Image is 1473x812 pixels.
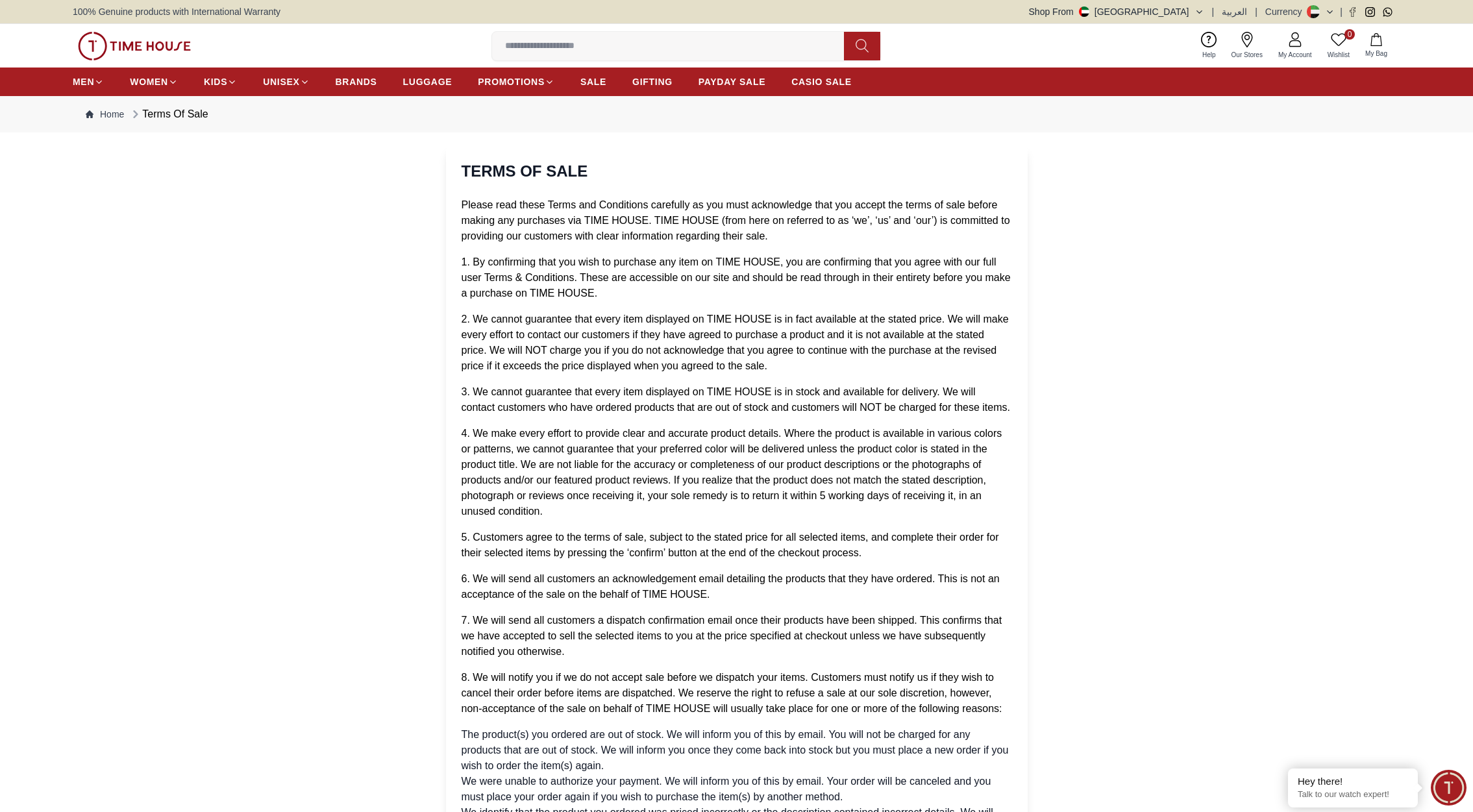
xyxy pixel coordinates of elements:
span: 2. We cannot guarantee that every item displayed on TIME HOUSE is in fact available at the stated... [462,314,1009,371]
span: Wishlist [1322,50,1355,60]
div: Terms Of Sale [129,106,208,122]
span: My Account [1273,50,1317,60]
span: My Bag [1360,49,1393,58]
span: 1. By confirming that you wish to purchase any item on TIME HOUSE, you are confirming that you ag... [462,256,1011,299]
a: SALE [580,70,606,93]
span: GIFTING [632,75,673,88]
span: KIDS [204,75,227,88]
span: PAYDAY SALE [699,75,765,88]
a: Help [1194,29,1224,62]
span: Help [1197,50,1221,60]
li: The product(s) you ordered are out of stock. We will inform you of this by email. You will not be... [462,727,1012,774]
span: 4. We make every effort to provide clear and accurate product details. Where the product is avail... [462,428,1002,517]
li: We were unable to authorize your payment. We will inform you of this by email. Your order will be... [462,774,1012,805]
button: My Bag [1357,31,1395,61]
a: Home [86,108,124,121]
span: Please read these Terms and Conditions carefully as you must acknowledge that you accept the term... [462,199,1010,241]
div: Currency [1265,5,1307,18]
span: MEN [73,75,94,88]
span: Our Stores [1226,50,1268,60]
nav: Breadcrumb [73,96,1400,132]
span: CASIO SALE [791,75,852,88]
a: UNISEX [263,70,309,93]
a: Facebook [1348,7,1357,17]
a: 0Wishlist [1320,29,1357,62]
img: ... [78,32,191,60]
span: 6. We will send all customers an acknowledgement email detailing the products that they have orde... [462,573,1000,600]
a: BRANDS [336,70,377,93]
a: WOMEN [130,70,178,93]
button: العربية [1222,5,1247,18]
span: | [1212,5,1215,18]
span: | [1255,5,1257,18]
a: Instagram [1365,7,1375,17]
span: 0 [1344,29,1355,40]
p: Talk to our watch expert! [1298,789,1408,800]
span: BRANDS [336,75,377,88]
a: MEN [73,70,104,93]
span: LUGGAGE [403,75,452,88]
h1: TERMS OF SALE [462,161,1012,182]
span: SALE [580,75,606,88]
span: UNISEX [263,75,299,88]
span: WOMEN [130,75,168,88]
span: 7. We will send all customers a dispatch confirmation email once their products have been shipped... [462,615,1002,657]
a: GIFTING [632,70,673,93]
span: 8. We will notify you if we do not accept sale before we dispatch your items. Customers must noti... [462,672,1002,714]
a: LUGGAGE [403,70,452,93]
a: Whatsapp [1383,7,1393,17]
span: PROMOTIONS [478,75,545,88]
a: Our Stores [1224,29,1270,62]
div: Hey there! [1298,775,1408,788]
div: Chat Widget [1431,770,1467,806]
img: United Arab Emirates [1079,6,1089,17]
span: | [1340,5,1343,18]
span: 100% Genuine products with International Warranty [73,5,280,18]
a: PROMOTIONS [478,70,554,93]
span: 5. Customers agree to the terms of sale, subject to the stated price for all selected items, and ... [462,532,999,558]
a: PAYDAY SALE [699,70,765,93]
button: Shop From[GEOGRAPHIC_DATA] [1029,5,1204,18]
span: 3. We cannot guarantee that every item displayed on TIME HOUSE is in stock and available for deli... [462,386,1010,413]
a: KIDS [204,70,237,93]
a: CASIO SALE [791,70,852,93]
